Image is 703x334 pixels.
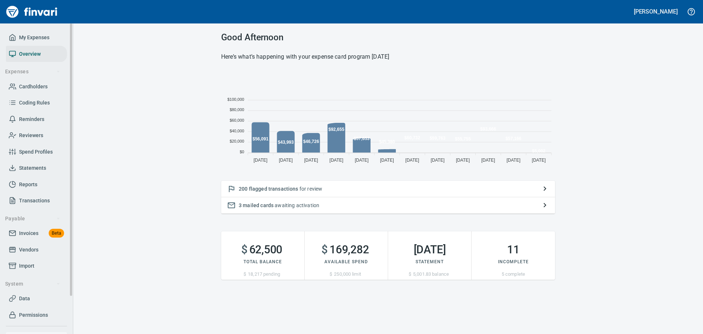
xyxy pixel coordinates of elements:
[4,3,59,21] img: Finvari
[472,243,555,256] h2: 11
[6,29,67,46] a: My Expenses
[221,32,555,43] h3: Good Afternoon
[6,225,67,242] a: InvoicesBeta
[6,127,67,144] a: Reviewers
[19,261,34,271] span: Import
[6,160,67,176] a: Statements
[5,67,60,76] span: Expenses
[230,139,244,143] tspan: $20,000
[19,196,50,205] span: Transactions
[19,294,30,303] span: Data
[632,6,680,17] button: [PERSON_NAME]
[6,78,67,95] a: Cardholders
[6,111,67,128] a: Reminders
[456,158,470,163] tspan: [DATE]
[239,185,538,192] p: for review
[472,231,555,280] button: 11Incomplete5 complete
[532,158,546,163] tspan: [DATE]
[19,311,48,320] span: Permissions
[330,158,343,163] tspan: [DATE]
[249,186,298,192] span: flagged transactions
[279,158,293,163] tspan: [DATE]
[634,8,678,15] h5: [PERSON_NAME]
[19,98,50,107] span: Coding Rules
[6,242,67,258] a: Vendors
[254,158,268,163] tspan: [DATE]
[6,95,67,111] a: Coding Rules
[230,118,244,122] tspan: $60,000
[6,258,67,274] a: Import
[240,150,244,154] tspan: $0
[243,202,274,208] span: mailed cards
[19,180,37,189] span: Reports
[6,144,67,160] a: Spend Profiles
[19,33,49,42] span: My Expenses
[6,192,67,209] a: Transactions
[19,115,44,124] span: Reminders
[19,49,41,59] span: Overview
[431,158,445,163] tspan: [DATE]
[19,164,46,173] span: Statements
[6,176,67,193] a: Reports
[19,131,43,140] span: Reviewers
[227,97,244,102] tspan: $100,000
[239,186,248,192] span: 200
[2,212,63,225] button: Payable
[230,129,244,133] tspan: $40,000
[6,46,67,62] a: Overview
[304,158,318,163] tspan: [DATE]
[239,202,242,208] span: 3
[221,181,555,197] button: 200 flagged transactions for review
[2,277,63,291] button: System
[472,271,555,278] p: 5 complete
[506,158,520,163] tspan: [DATE]
[49,229,64,238] span: Beta
[405,158,419,163] tspan: [DATE]
[498,259,529,264] span: Incomplete
[5,279,60,289] span: System
[19,229,38,238] span: Invoices
[19,82,48,91] span: Cardholders
[5,214,60,223] span: Payable
[239,202,538,209] p: awaiting activation
[355,158,369,163] tspan: [DATE]
[6,307,67,323] a: Permissions
[481,158,495,163] tspan: [DATE]
[221,197,555,214] button: 3 mailed cards awaiting activation
[230,107,244,112] tspan: $80,000
[221,52,555,62] h6: Here’s what’s happening with your expense card program [DATE]
[380,158,394,163] tspan: [DATE]
[6,290,67,307] a: Data
[19,147,53,157] span: Spend Profiles
[19,245,38,254] span: Vendors
[2,65,63,78] button: Expenses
